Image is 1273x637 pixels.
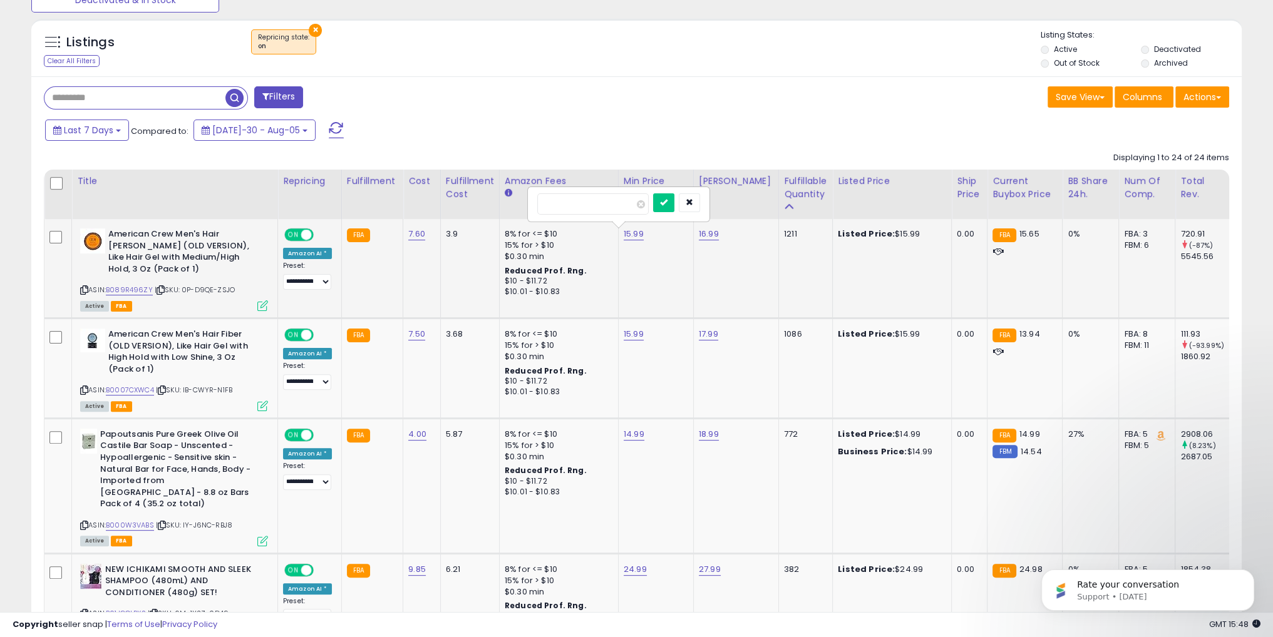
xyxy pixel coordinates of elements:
[992,429,1016,442] small: FBA
[1115,86,1173,108] button: Columns
[1180,251,1231,262] div: 5545.56
[283,462,332,490] div: Preset:
[505,465,587,476] b: Reduced Prof. Rng.
[992,445,1017,458] small: FBM
[1054,58,1100,68] label: Out of Stock
[699,228,719,240] a: 16.99
[64,124,113,136] span: Last 7 Days
[80,536,109,546] span: All listings currently available for purchase on Amazon
[45,120,129,141] button: Last 7 Days
[100,429,252,513] b: Papoutsanis Pure Greek Olive Oil Castile Bar Soap - Unscented - Hypoallergenic - Sensitive skin -...
[312,330,332,340] span: OFF
[283,448,332,459] div: Amazon AI *
[1068,175,1113,201] div: BB Share 24h.
[80,429,268,545] div: ASIN:
[408,563,426,576] a: 9.85
[111,536,132,546] span: FBA
[106,285,153,295] a: B089R496ZY
[624,563,647,576] a: 24.99
[1180,175,1226,201] div: Total Rev.
[13,619,217,631] div: seller snap | |
[1180,329,1231,340] div: 111.93
[312,230,332,240] span: OFF
[106,520,154,531] a: B000W3VABS
[1189,441,1216,451] small: (8.23%)
[1019,428,1040,440] span: 14.99
[80,301,109,312] span: All listings currently available for purchase on Amazon
[992,175,1057,201] div: Current Buybox Price
[784,564,823,575] div: 382
[784,228,823,240] div: 1211
[624,328,644,340] a: 15.99
[505,451,609,462] div: $0.30 min
[156,385,232,395] span: | SKU: IB-CWYR-N1FB
[505,351,609,362] div: $0.30 min
[111,301,132,312] span: FBA
[408,328,425,340] a: 7.50
[1180,429,1231,440] div: 2908.06
[505,340,609,351] div: 15% for > $10
[505,188,512,199] small: Amazon Fees.
[283,583,332,594] div: Amazon AI *
[283,175,336,188] div: Repricing
[505,487,609,497] div: $10.01 - $10.83
[44,55,100,67] div: Clear All Filters
[446,175,494,201] div: Fulfillment Cost
[699,175,773,188] div: [PERSON_NAME]
[957,175,982,201] div: Ship Price
[1124,175,1170,201] div: Num of Comp.
[193,120,316,141] button: [DATE]-30 - Aug-05
[111,401,132,412] span: FBA
[1123,91,1162,103] span: Columns
[505,240,609,251] div: 15% for > $10
[957,564,977,575] div: 0.00
[624,175,688,188] div: Min Price
[106,385,154,395] a: B0007CXWC4
[699,563,721,576] a: 27.99
[286,564,301,575] span: ON
[1124,329,1165,340] div: FBA: 8
[1021,446,1042,457] span: 14.54
[309,24,322,37] button: ×
[1023,543,1273,631] iframe: Intercom notifications message
[838,563,895,575] b: Listed Price:
[347,564,370,578] small: FBA
[784,429,823,440] div: 772
[1068,429,1109,440] div: 27%
[131,125,188,137] span: Compared to:
[1175,86,1229,108] button: Actions
[347,175,398,188] div: Fulfillment
[80,329,268,410] div: ASIN:
[838,329,942,340] div: $15.99
[286,230,301,240] span: ON
[505,228,609,240] div: 8% for <= $10
[1048,86,1113,108] button: Save View
[108,329,260,378] b: American Crew Men's Hair Fiber (OLD VERSION), Like Hair Gel with High Hold with Low Shine, 3 Oz (...
[699,328,718,340] a: 17.99
[312,564,332,575] span: OFF
[446,228,490,240] div: 3.9
[13,618,58,630] strong: Copyright
[699,428,719,441] a: 18.99
[838,428,895,440] b: Listed Price:
[505,175,613,188] div: Amazon Fees
[992,329,1016,342] small: FBA
[80,329,105,352] img: 31Wl1SGHpoL._SL40_.jpg
[505,476,609,487] div: $10 - $11.72
[446,564,490,575] div: 6.21
[838,328,895,340] b: Listed Price:
[283,362,332,390] div: Preset:
[1124,440,1165,451] div: FBM: 5
[1180,451,1231,462] div: 2687.05
[838,228,895,240] b: Listed Price:
[1124,228,1165,240] div: FBA: 3
[1054,44,1077,54] label: Active
[286,430,301,441] span: ON
[957,329,977,340] div: 0.00
[347,329,370,342] small: FBA
[505,575,609,586] div: 15% for > $10
[80,228,268,310] div: ASIN:
[1180,351,1231,362] div: 1860.92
